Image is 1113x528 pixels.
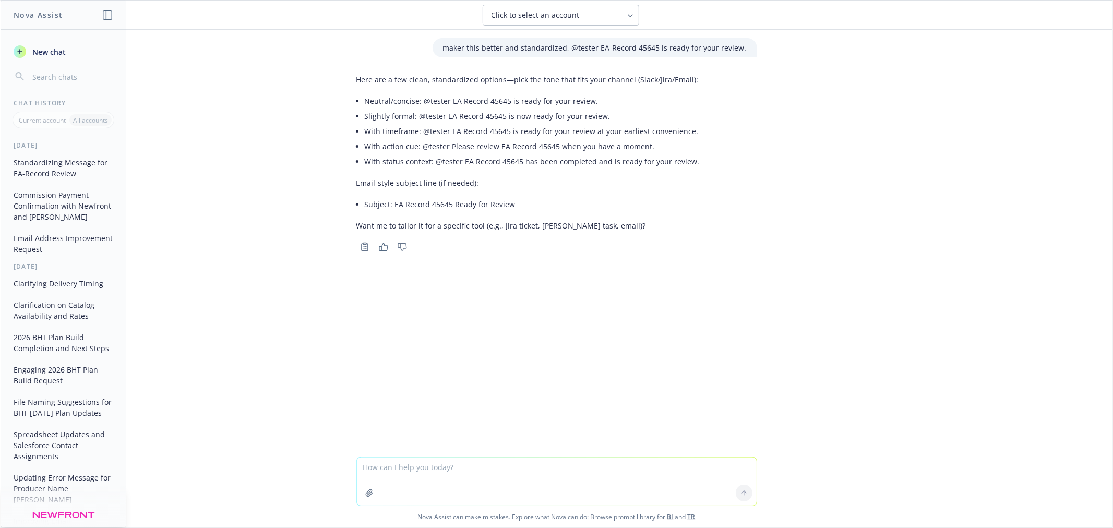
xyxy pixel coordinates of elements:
[9,469,117,508] button: Updating Error Message for Producer Name [PERSON_NAME]
[9,426,117,465] button: Spreadsheet Updates and Salesforce Contact Assignments
[9,361,117,389] button: Engaging 2026 BHT Plan Build Request
[30,69,113,84] input: Search chats
[492,10,580,20] span: Click to select an account
[9,296,117,325] button: Clarification on Catalog Availability and Rates
[9,230,117,258] button: Email Address Improvement Request
[356,74,700,85] p: Here are a few clean, standardized options—pick the tone that fits your channel (Slack/Jira/Email):
[365,93,700,109] li: Neutral/concise: @tester EA Record 45645 is ready for your review.
[365,124,700,139] li: With timeframe: @tester EA Record 45645 is ready for your review at your earliest convenience.
[356,220,700,231] p: Want me to tailor it for a specific tool (e.g., Jira ticket, [PERSON_NAME] task, email)?
[688,512,696,521] a: TR
[1,262,126,271] div: [DATE]
[9,154,117,182] button: Standardizing Message for EA-Record Review
[365,154,700,169] li: With status context: @tester EA Record 45645 has been completed and is ready for your review.
[443,42,747,53] p: maker this better and standardized, @tester EA-Record 45645 is ready for your review.
[73,116,108,125] p: All accounts
[365,139,700,154] li: With action cue: @tester Please review EA Record 45645 when you have a moment.
[1,141,126,150] div: [DATE]
[14,9,63,20] h1: Nova Assist
[9,275,117,292] button: Clarifying Delivery Timing
[9,329,117,357] button: 2026 BHT Plan Build Completion and Next Steps
[9,42,117,61] button: New chat
[394,239,411,254] button: Thumbs down
[356,177,700,188] p: Email-style subject line (if needed):
[30,46,66,57] span: New chat
[1,99,126,107] div: Chat History
[365,197,700,212] li: Subject: EA Record 45645 Ready for Review
[9,393,117,422] button: File Naming Suggestions for BHT [DATE] Plan Updates
[360,242,369,251] svg: Copy to clipboard
[365,109,700,124] li: Slightly formal: @tester EA Record 45645 is now ready for your review.
[9,186,117,225] button: Commission Payment Confirmation with Newfront and [PERSON_NAME]
[5,506,1108,527] span: Nova Assist can make mistakes. Explore what Nova can do: Browse prompt library for and
[667,512,674,521] a: BI
[483,5,639,26] button: Click to select an account
[19,116,66,125] p: Current account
